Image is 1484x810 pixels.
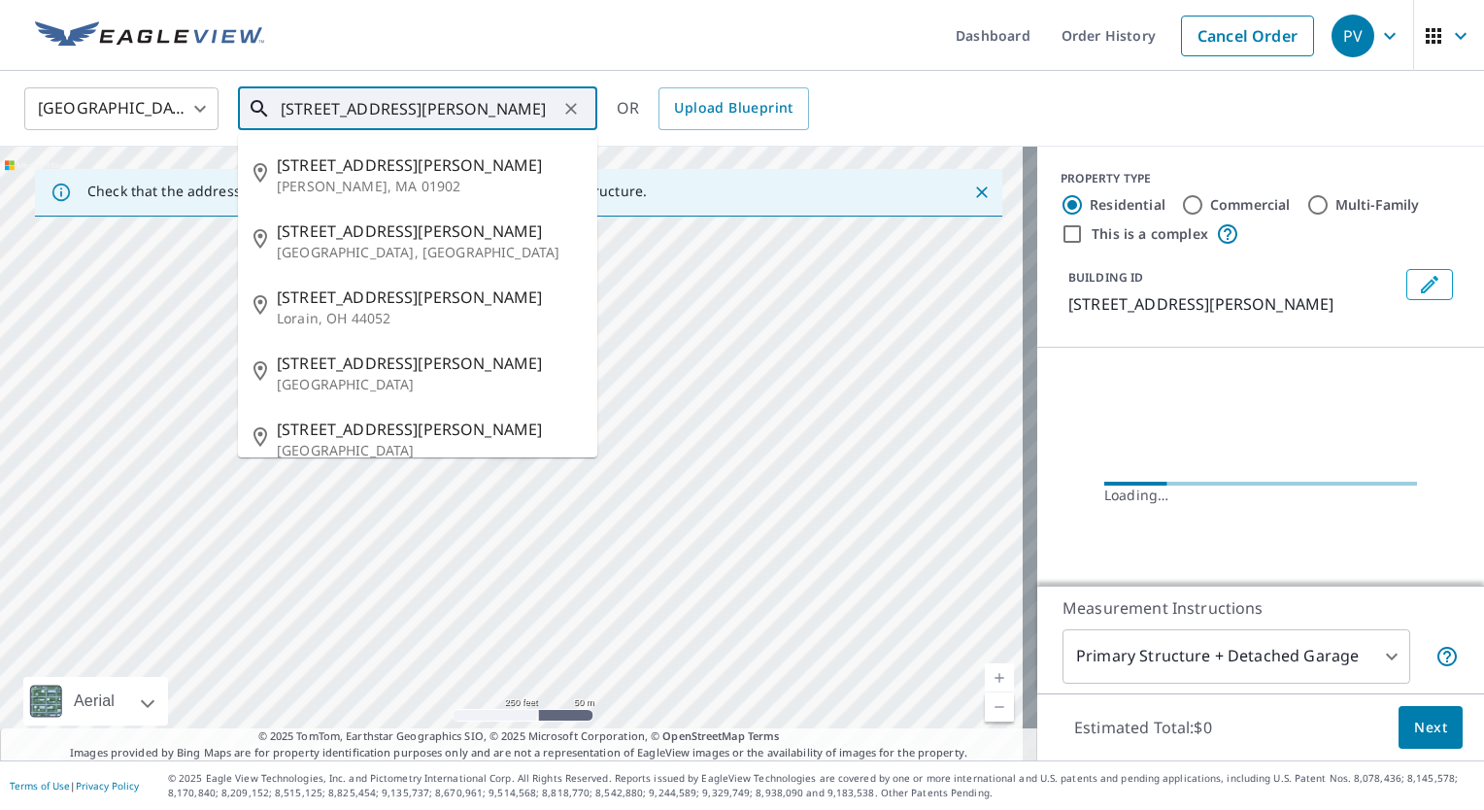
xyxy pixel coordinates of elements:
p: [STREET_ADDRESS][PERSON_NAME] [1068,292,1399,316]
p: Measurement Instructions [1062,596,1459,620]
button: Edit building 1 [1406,269,1453,300]
a: Terms [748,728,780,743]
span: Next [1414,716,1447,740]
p: | [10,780,139,792]
span: [STREET_ADDRESS][PERSON_NAME] [277,153,582,177]
button: Close [969,180,995,205]
div: Primary Structure + Detached Garage [1062,629,1410,684]
span: Your report will include the primary structure and a detached garage if one exists. [1435,645,1459,668]
span: Upload Blueprint [674,96,793,120]
span: [STREET_ADDRESS][PERSON_NAME] [277,352,582,375]
a: Cancel Order [1181,16,1314,56]
p: BUILDING ID [1068,269,1143,286]
a: Privacy Policy [76,779,139,793]
div: PROPERTY TYPE [1061,170,1461,187]
div: Aerial [68,677,120,726]
a: Current Level 17, Zoom Out [985,692,1014,722]
p: [GEOGRAPHIC_DATA], [GEOGRAPHIC_DATA] [277,243,582,262]
span: [STREET_ADDRESS][PERSON_NAME] [277,286,582,309]
label: Commercial [1210,195,1291,215]
a: Current Level 17, Zoom In [985,663,1014,692]
img: EV Logo [35,21,264,51]
div: Aerial [23,677,168,726]
p: [GEOGRAPHIC_DATA] [277,441,582,460]
div: [GEOGRAPHIC_DATA] [24,82,219,136]
p: © 2025 Eagle View Technologies, Inc. and Pictometry International Corp. All Rights Reserved. Repo... [168,771,1474,800]
button: Next [1399,706,1463,750]
div: PV [1332,15,1374,57]
p: [GEOGRAPHIC_DATA] [277,375,582,394]
label: Residential [1090,195,1165,215]
label: Multi-Family [1335,195,1420,215]
span: [STREET_ADDRESS][PERSON_NAME] [277,219,582,243]
p: Lorain, OH 44052 [277,309,582,328]
p: Estimated Total: $0 [1059,706,1228,749]
span: © 2025 TomTom, Earthstar Geographics SIO, © 2025 Microsoft Corporation, © [258,728,780,745]
div: OR [617,87,809,130]
p: [PERSON_NAME], MA 01902 [277,177,582,196]
button: Clear [557,95,585,122]
div: Loading… [1104,486,1417,505]
a: OpenStreetMap [662,728,744,743]
a: Terms of Use [10,779,70,793]
a: Upload Blueprint [658,87,808,130]
p: Check that the address is accurate, then drag the marker over the correct structure. [87,183,647,200]
span: [STREET_ADDRESS][PERSON_NAME] [277,418,582,441]
input: Search by address or latitude-longitude [281,82,557,136]
label: This is a complex [1092,224,1208,244]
